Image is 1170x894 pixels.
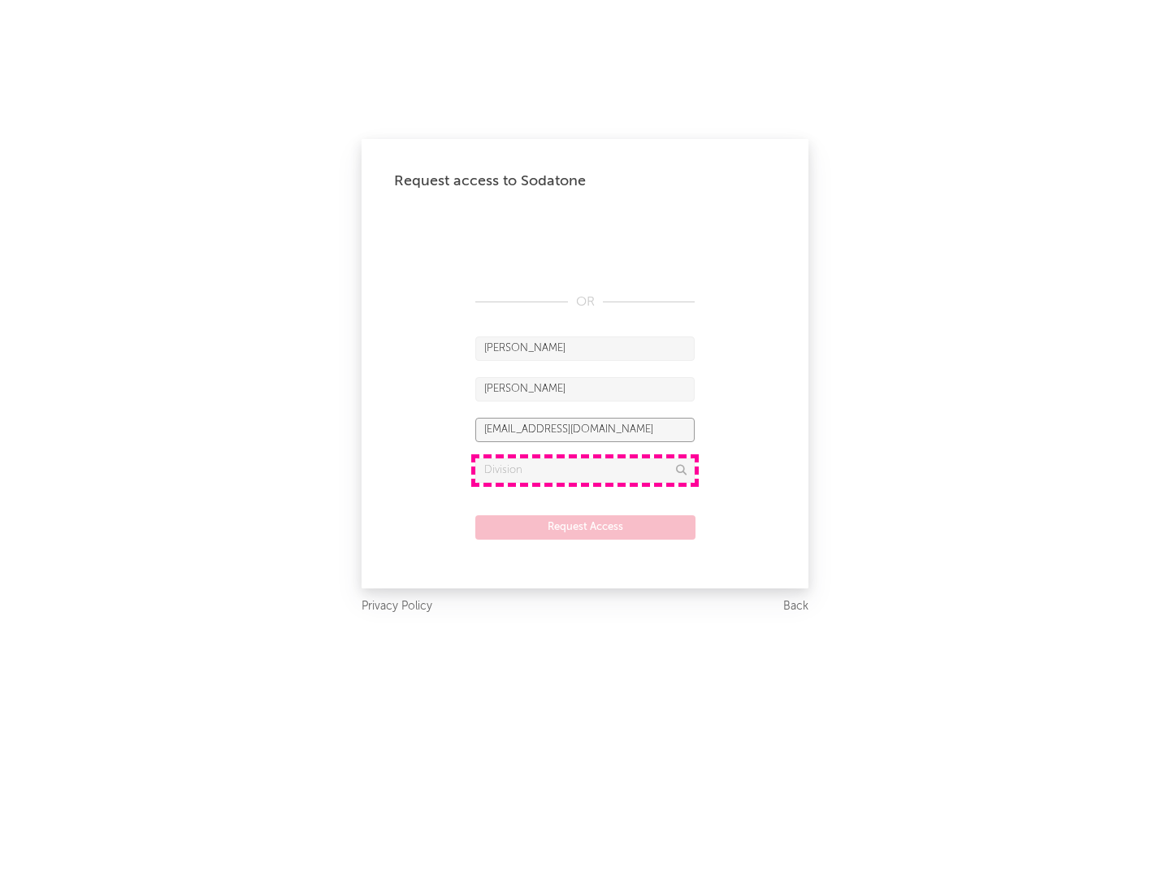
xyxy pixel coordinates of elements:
[475,515,695,540] button: Request Access
[475,458,695,483] input: Division
[362,597,432,617] a: Privacy Policy
[475,336,695,361] input: First Name
[394,171,776,191] div: Request access to Sodatone
[475,377,695,401] input: Last Name
[475,293,695,312] div: OR
[475,418,695,442] input: Email
[783,597,808,617] a: Back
